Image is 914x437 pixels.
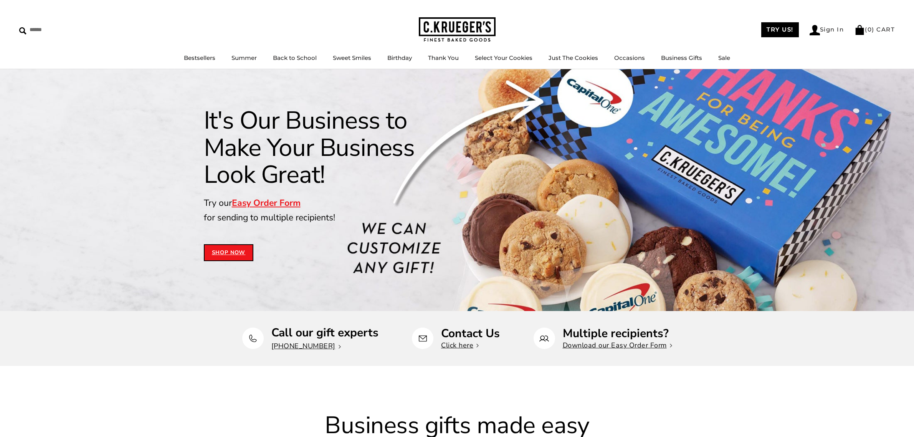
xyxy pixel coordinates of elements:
a: Select Your Cookies [475,54,532,61]
a: Sale [718,54,730,61]
a: Sign In [810,25,844,35]
a: Thank You [428,54,459,61]
span: 0 [868,26,872,33]
a: Summer [231,54,257,61]
p: Call our gift experts [271,327,378,339]
a: TRY US! [761,22,799,37]
a: Business Gifts [661,54,702,61]
input: Search [19,24,111,36]
img: C.KRUEGER'S [419,17,496,42]
a: Click here [441,341,479,350]
a: Easy Order Form [232,197,301,209]
a: Just The Cookies [549,54,598,61]
a: Birthday [387,54,412,61]
img: Multiple recipients? [539,334,549,343]
a: [PHONE_NUMBER] [271,341,341,351]
a: (0) CART [854,26,895,33]
p: Contact Us [441,328,500,339]
img: Search [19,27,26,35]
a: Back to School [273,54,317,61]
a: Download our Easy Order Form [563,341,672,350]
img: Call our gift experts [248,334,258,343]
img: Contact Us [418,334,428,343]
a: Shop Now [204,244,254,261]
a: Sweet Smiles [333,54,371,61]
a: Bestsellers [184,54,215,61]
p: Try our for sending to multiple recipients! [204,196,448,225]
img: Bag [854,25,865,35]
h1: It's Our Business to Make Your Business Look Great! [204,107,448,188]
p: Multiple recipients? [563,328,672,339]
a: Occasions [614,54,645,61]
img: Account [810,25,820,35]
